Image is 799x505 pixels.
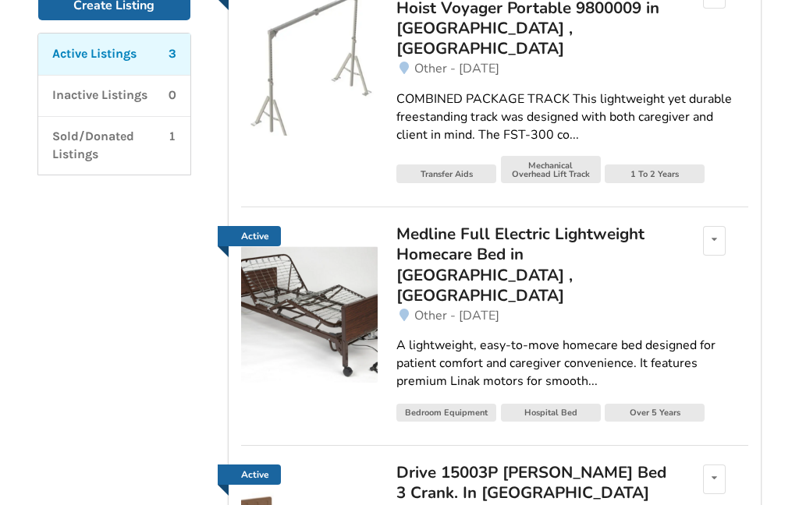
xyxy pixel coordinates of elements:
a: Bedroom EquipmentHospital BedOver 5 Years [396,403,748,426]
div: Transfer Aids [396,164,496,183]
p: Sold/Donated Listings [52,128,169,164]
div: Drive 15003P [PERSON_NAME] Bed 3 Crank. In [GEOGRAPHIC_DATA] [396,462,669,503]
p: 1 [169,128,176,164]
div: COMBINED PACKAGE TRACK This lightweight yet durable freestanding track was designed with both car... [396,90,748,144]
p: Active Listings [52,45,137,63]
a: Other - [DATE] [396,306,748,325]
a: Other - [DATE] [396,59,748,78]
div: 1 To 2 Years [605,164,705,183]
p: 0 [169,87,176,104]
div: A lightweight, easy-to-move homecare bed designed for patient comfort and caregiver convenience. ... [396,337,748,390]
a: COMBINED PACKAGE TRACK This lightweight yet durable freestanding track was designed with both car... [396,78,748,157]
a: Medline Full Electric Lightweight Homecare Bed in [GEOGRAPHIC_DATA] , [GEOGRAPHIC_DATA] [396,226,669,306]
a: A lightweight, easy-to-move homecare bed designed for patient comfort and caregiver convenience. ... [396,324,748,403]
a: Active [218,464,281,485]
div: Medline Full Electric Lightweight Homecare Bed in [GEOGRAPHIC_DATA] , [GEOGRAPHIC_DATA] [396,224,669,306]
p: Inactive Listings [52,87,147,104]
a: Active [218,226,281,246]
div: Over 5 Years [605,404,705,422]
div: Bedroom Equipment [396,404,496,422]
a: Drive 15003P [PERSON_NAME] Bed 3 Crank. In [GEOGRAPHIC_DATA] [396,464,669,503]
div: Mechanical Overhead Lift Track [501,156,601,183]
span: Other - [DATE] [414,60,499,77]
img: bedroom equipment-medline full electric lightweight homecare bed in qualicum , vancouver island [241,246,378,383]
span: Other - [DATE] [414,307,499,324]
a: Transfer AidsMechanical Overhead Lift Track1 To 2 Years [396,156,748,187]
p: 3 [169,45,176,63]
div: Hospital Bed [501,404,601,422]
a: Active [241,226,378,383]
